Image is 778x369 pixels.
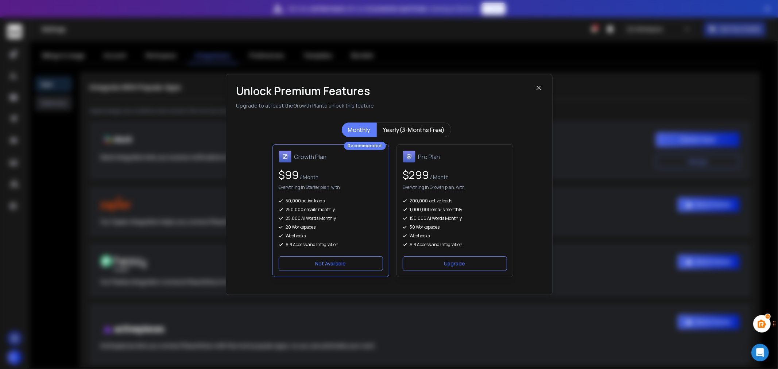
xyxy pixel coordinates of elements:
span: $ 99 [279,167,299,182]
img: Pro Plan icon [403,151,415,163]
div: 250,000 emails monthly [279,207,383,213]
div: 50 Workspaces [403,224,507,230]
span: / Month [429,174,449,180]
div: 150,000 AI Words Monthly [403,215,507,221]
div: Recommended [344,142,386,150]
span: $ 299 [403,167,429,182]
button: Yearly(3-Months Free) [377,123,451,137]
div: Webhooks [403,233,507,239]
div: 200,000 active leads [403,198,507,204]
p: Everything in Growth plan, with [403,184,465,192]
h1: Unlock Premium Features [236,85,535,98]
button: Not Available [279,256,383,271]
div: API Access and Integration [279,242,383,248]
div: Open Intercom Messenger [751,344,769,361]
div: API Access and Integration [403,242,507,248]
h1: Pro Plan [418,152,440,161]
div: 20 Workspaces [279,224,383,230]
img: Growth Plan icon [279,151,291,163]
div: 1,000,000 emails monthly [403,207,507,213]
div: Webhooks [279,233,383,239]
p: Upgrade to at least the Growth Plan to unlock this feature [236,102,535,109]
div: 50,000 active leads [279,198,383,204]
button: Monthly [342,123,377,137]
span: / Month [299,174,319,180]
div: 25,000 AI Words Monthly [279,215,383,221]
button: Upgrade [403,256,507,271]
h1: Growth Plan [294,152,327,161]
p: Everything in Starter plan, with [279,184,340,192]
